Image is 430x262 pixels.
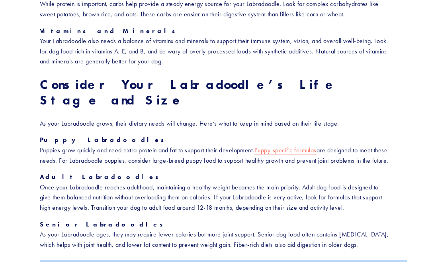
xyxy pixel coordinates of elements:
[40,219,390,250] p: As your Labradoodle ages, they may require fewer calories but more joint support. Senior dog food...
[40,77,348,107] strong: Consider Your Labradoodle’s Life Stage and Size
[40,136,169,144] strong: Puppy Labradoodles
[40,26,390,67] p: Your Labradoodle also needs a balance of vitamins and minerals to support their immune system, vi...
[40,118,390,129] p: As your Labradoodle grows, their dietary needs will change. Here’s what to keep in mind based on ...
[40,27,180,35] strong: Vitamins and Minerals
[40,172,390,213] p: Once your Labradoodle reaches adulthood, maintaining a healthy weight becomes the main priority. ...
[40,135,390,165] p: Puppies grow quickly and need extra protein and fat to support their development. are designed to...
[254,146,317,155] a: Puppy-specific formulas
[40,221,167,228] strong: Senior Labradoodles
[40,173,163,181] strong: Adult Labradoodles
